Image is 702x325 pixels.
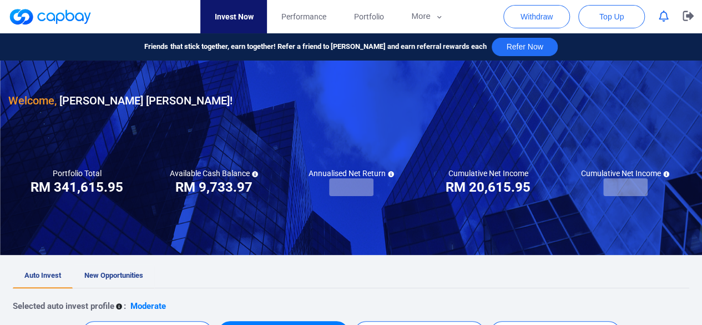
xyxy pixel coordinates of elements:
span: Auto Invest [24,271,61,279]
h3: RM 9,733.97 [175,178,252,196]
h5: Available Cash Balance [170,168,258,178]
h5: Annualised Net Return [309,168,394,178]
span: Friends that stick together, earn together! Refer a friend to [PERSON_NAME] and earn referral rew... [144,41,486,53]
h5: Cumulative Net Income [581,168,669,178]
h5: Cumulative Net Income [448,168,528,178]
button: Refer Now [492,38,557,56]
button: Top Up [578,5,645,28]
span: New Opportunities [84,271,143,279]
p: : [124,299,126,313]
span: Top Up [599,11,624,22]
h3: RM 20,615.95 [446,178,531,196]
span: Welcome, [8,94,57,107]
h3: [PERSON_NAME] [PERSON_NAME] ! [8,92,233,109]
h5: Portfolio Total [53,168,102,178]
p: Moderate [130,299,166,313]
span: Performance [281,11,326,23]
h3: RM 341,615.95 [31,178,123,196]
button: Withdraw [503,5,570,28]
span: Portfolio [353,11,383,23]
p: Selected auto invest profile [13,299,114,313]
